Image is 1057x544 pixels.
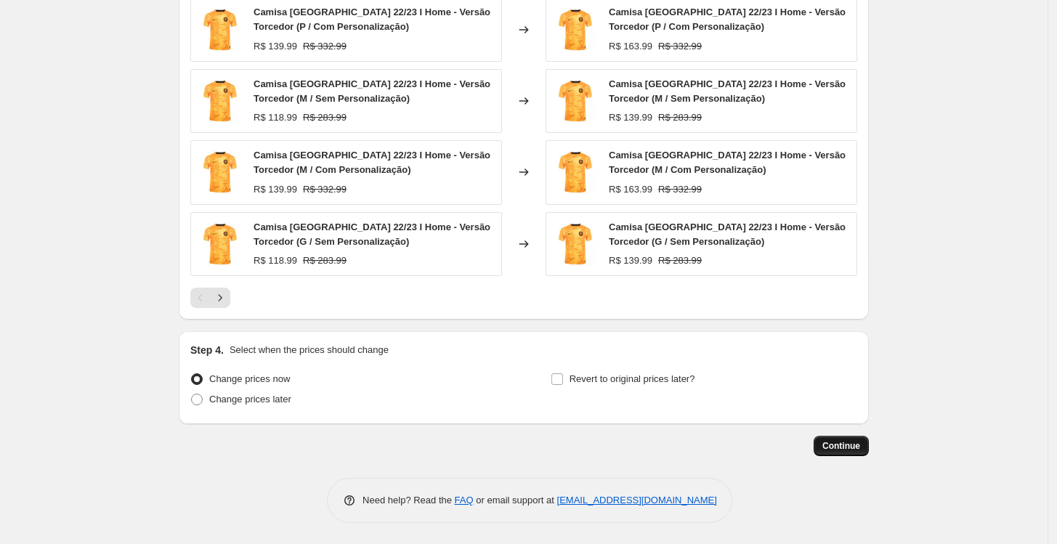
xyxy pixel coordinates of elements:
[190,343,224,357] h2: Step 4.
[455,495,474,506] a: FAQ
[658,39,702,54] strike: R$ 332.99
[609,110,652,125] div: R$ 139.99
[209,373,290,384] span: Change prices now
[209,394,291,405] span: Change prices later
[609,222,846,247] span: Camisa [GEOGRAPHIC_DATA] 22/23 I Home - Versão Torcedor (G / Sem Personalização)
[303,110,347,125] strike: R$ 283.99
[609,7,846,32] span: Camisa [GEOGRAPHIC_DATA] 22/23 I Home - Versão Torcedor (P / Com Personalização)
[254,222,490,247] span: Camisa [GEOGRAPHIC_DATA] 22/23 I Home - Versão Torcedor (G / Sem Personalização)
[658,182,702,197] strike: R$ 332.99
[557,495,717,506] a: [EMAIL_ADDRESS][DOMAIN_NAME]
[303,39,347,54] strike: R$ 332.99
[254,110,297,125] div: R$ 118.99
[474,495,557,506] span: or email support at
[230,343,389,357] p: Select when the prices should change
[363,495,455,506] span: Need help? Read the
[198,222,242,266] img: netherlands-22-23-i-home-jersey-fan-version-1_80x.jpg
[198,150,242,194] img: netherlands-22-23-i-home-jersey-fan-version-1_80x.jpg
[303,253,347,268] strike: R$ 283.99
[814,436,869,456] button: Continue
[570,373,695,384] span: Revert to original prices later?
[198,79,242,123] img: netherlands-22-23-i-home-jersey-fan-version-1_80x.jpg
[254,39,297,54] div: R$ 139.99
[822,440,860,452] span: Continue
[303,182,347,197] strike: R$ 332.99
[198,8,242,52] img: netherlands-22-23-i-home-jersey-fan-version-1_80x.jpg
[658,253,702,268] strike: R$ 283.99
[190,288,230,308] nav: Pagination
[254,7,490,32] span: Camisa [GEOGRAPHIC_DATA] 22/23 I Home - Versão Torcedor (P / Com Personalização)
[254,150,490,175] span: Camisa [GEOGRAPHIC_DATA] 22/23 I Home - Versão Torcedor (M / Com Personalização)
[254,182,297,197] div: R$ 139.99
[609,39,652,54] div: R$ 163.99
[254,78,490,104] span: Camisa [GEOGRAPHIC_DATA] 22/23 I Home - Versão Torcedor (M / Sem Personalização)
[554,8,597,52] img: netherlands-22-23-i-home-jersey-fan-version-1_80x.jpg
[609,150,846,175] span: Camisa [GEOGRAPHIC_DATA] 22/23 I Home - Versão Torcedor (M / Com Personalização)
[609,78,846,104] span: Camisa [GEOGRAPHIC_DATA] 22/23 I Home - Versão Torcedor (M / Sem Personalização)
[254,253,297,268] div: R$ 118.99
[554,79,597,123] img: netherlands-22-23-i-home-jersey-fan-version-1_80x.jpg
[658,110,702,125] strike: R$ 283.99
[609,182,652,197] div: R$ 163.99
[210,288,230,308] button: Next
[554,150,597,194] img: netherlands-22-23-i-home-jersey-fan-version-1_80x.jpg
[554,222,597,266] img: netherlands-22-23-i-home-jersey-fan-version-1_80x.jpg
[609,253,652,268] div: R$ 139.99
